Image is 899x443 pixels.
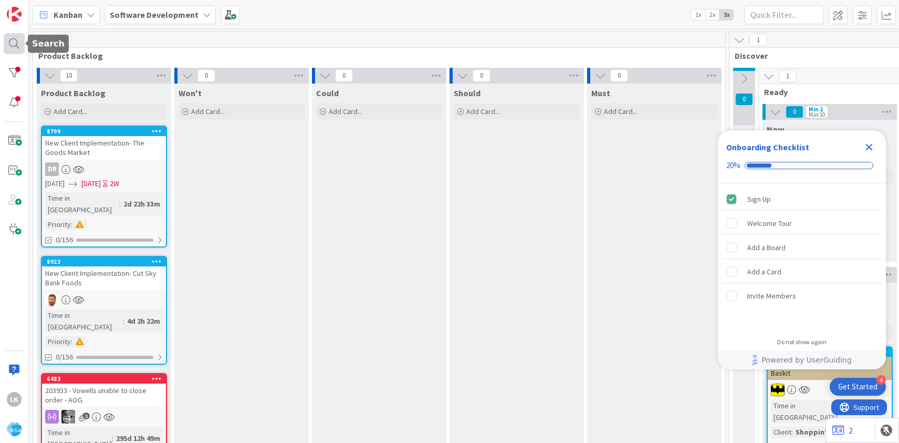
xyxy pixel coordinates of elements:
span: 10 [53,34,71,46]
span: 0 [735,93,753,106]
div: KS [42,410,166,424]
div: Welcome Tour [747,217,792,230]
div: 8799 [42,127,166,136]
span: 1 [779,70,797,83]
div: 6483 [47,375,166,383]
span: Now [767,124,784,135]
div: Add a Card [747,265,781,278]
div: AS [42,293,166,306]
div: 2W [110,178,119,189]
h5: Search [32,39,65,49]
span: Powered by UserGuiding [761,354,852,366]
span: 10 [60,69,78,82]
span: 1x [691,9,705,20]
span: : [71,219,72,230]
div: DR [42,162,166,176]
span: Should [454,88,480,98]
div: Time in [GEOGRAPHIC_DATA] [771,400,838,423]
div: Priority [45,336,71,347]
div: 8923New Client Implementation- Cut Sky Bank Foods [42,257,166,290]
div: Invite Members is incomplete. [722,284,882,307]
span: 0/156 [56,352,73,363]
span: 1 [749,34,767,46]
span: Add Card... [329,107,362,116]
a: Powered by UserGuiding [723,351,881,369]
div: Get Started [838,382,877,392]
div: 4d 2h 22m [124,315,163,327]
div: Sign Up [747,193,771,205]
a: 2 [832,424,853,437]
div: 20% [726,161,740,170]
img: KS [61,410,75,424]
span: Support [22,2,48,14]
span: 0 [610,69,628,82]
div: Invite Members [747,290,796,302]
span: 0 [335,69,353,82]
span: : [123,315,124,327]
img: AC [771,383,785,397]
div: Welcome Tour is incomplete. [722,212,882,235]
div: 2d 22h 33m [121,198,163,210]
div: 6483203933 - Vowells unable to close order - AOG [42,374,166,407]
a: 8923New Client Implementation- Cut Sky Bank FoodsASTime in [GEOGRAPHIC_DATA]:4d 2h 22mPriority:0/156 [41,256,167,365]
div: 203933 - Vowells unable to close order - AOG [42,384,166,407]
div: Sign Up is complete. [722,188,882,211]
span: 2x [705,9,719,20]
span: 3x [719,9,734,20]
span: Add Card... [54,107,87,116]
div: Checklist progress: 20% [726,161,877,170]
span: : [71,336,72,347]
img: avatar [7,421,22,436]
span: 1 [83,413,90,419]
img: Visit kanbanzone.com [7,7,22,22]
div: New Client Implementation- Cut Sky Bank Foods [42,266,166,290]
div: Time in [GEOGRAPHIC_DATA] [45,310,123,333]
span: Must [591,88,610,98]
div: Open Get Started checklist, remaining modules: 4 [830,378,886,396]
span: Add Card... [466,107,500,116]
div: Footer [718,351,886,369]
span: Kanban [54,8,82,21]
div: Do not show again [777,338,827,346]
div: Min 2 [809,107,823,112]
div: Add a Board [747,241,786,254]
span: [DATE] [81,178,101,189]
div: Priority [45,219,71,230]
img: AS [45,293,59,306]
div: Lk [7,392,22,407]
div: Add a Card is incomplete. [722,260,882,283]
span: 0/156 [56,234,73,245]
span: Add Card... [191,107,225,116]
span: : [119,198,121,210]
div: 8799 [47,128,166,135]
span: Ready [764,87,887,97]
span: Could [316,88,339,98]
div: 8923 [42,257,166,266]
div: New Client Implementation- The Goods Market [42,136,166,159]
span: Add Card... [604,107,637,116]
a: 8799New Client Implementation- The Goods MarketDR[DATE][DATE]2WTime in [GEOGRAPHIC_DATA]:2d 22h 3... [41,126,167,248]
span: 0 [473,69,490,82]
input: Quick Filter... [745,5,823,24]
div: Max 10 [809,112,825,117]
span: 0 [786,106,803,118]
div: Checklist items [718,183,886,331]
div: Close Checklist [861,139,877,156]
div: 8799New Client Implementation- The Goods Market [42,127,166,159]
div: Onboarding Checklist [726,141,809,153]
div: DR [45,162,59,176]
div: 6483 [42,374,166,384]
div: Add a Board is incomplete. [722,236,882,259]
div: Time in [GEOGRAPHIC_DATA] [45,192,119,215]
div: 4 [876,375,886,385]
span: 0 [197,69,215,82]
b: Software Development [110,9,198,20]
span: : [791,426,793,438]
span: Product Backlog [38,50,712,61]
span: Won't [179,88,202,98]
span: Product Backlog [41,88,106,98]
div: Checklist Container [718,130,886,369]
span: Discover [735,50,892,61]
div: Shoppin' Baskit [793,426,853,438]
span: [DATE] [45,178,65,189]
